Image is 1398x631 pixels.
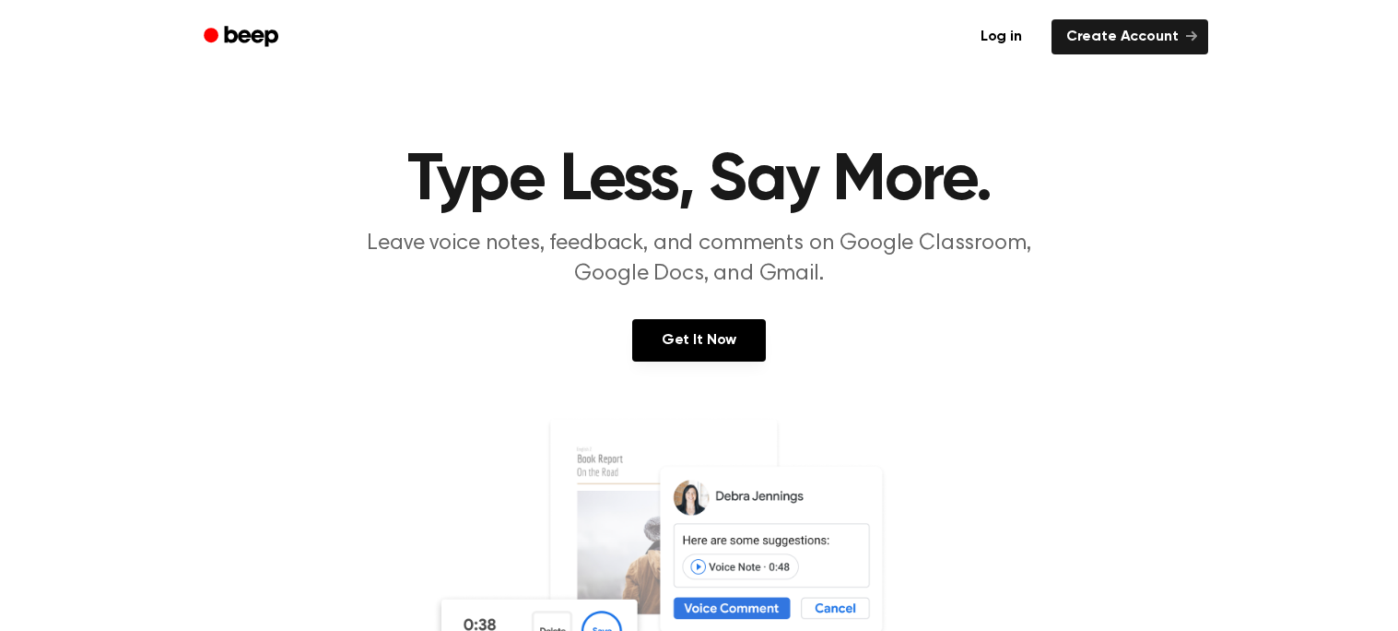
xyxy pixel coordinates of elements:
[228,148,1171,214] h1: Type Less, Say More.
[191,19,295,55] a: Beep
[1051,19,1208,54] a: Create Account
[962,16,1040,58] a: Log in
[346,229,1053,290] p: Leave voice notes, feedback, and comments on Google Classroom, Google Docs, and Gmail.
[632,319,766,362] a: Get It Now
